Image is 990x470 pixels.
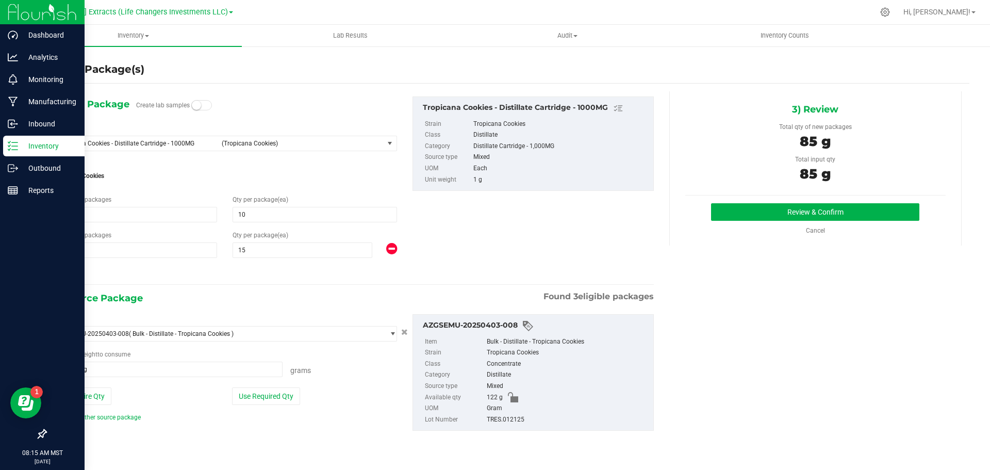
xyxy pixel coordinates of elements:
[18,140,80,152] p: Inventory
[487,414,648,426] div: TRES.012125
[233,196,288,203] span: Qty per package
[487,359,648,370] div: Concentrate
[800,166,831,182] span: 85 g
[459,25,676,46] a: Audit
[398,325,411,340] button: Cancel button
[222,140,379,147] span: (Tropicana Cookies)
[53,96,129,112] span: 1) New Package
[18,162,80,174] p: Outbound
[8,141,18,151] inline-svg: Inventory
[711,203,919,221] button: Review & Confirm
[795,156,835,163] span: Total input qty
[487,392,503,403] span: 122 g
[806,227,825,234] a: Cancel
[53,290,143,306] span: 2) Source Package
[459,31,675,40] span: Audit
[487,381,648,392] div: Mixed
[792,102,838,117] span: 3) Review
[384,136,397,151] span: select
[676,25,894,46] a: Inventory Counts
[473,119,648,130] div: Tropicana Cookies
[8,185,18,196] inline-svg: Reports
[425,119,471,130] label: Strain
[242,25,459,46] a: Lab Results
[30,8,228,17] span: [PERSON_NAME] Extracts (Life Changers Investments LLC)
[18,29,80,41] p: Dashboard
[18,184,80,197] p: Reports
[487,403,648,414] div: Gram
[879,7,892,17] div: Manage settings
[233,232,288,239] span: Qty per package
[425,414,485,426] label: Lot Number
[473,152,648,163] div: Mixed
[18,118,80,130] p: Inbound
[58,330,129,337] span: AZGSEMU-20250403-008
[5,458,80,465] p: [DATE]
[8,74,18,85] inline-svg: Monitoring
[425,336,485,348] label: Item
[53,168,397,184] span: Tropicana Cookies
[800,133,831,150] span: 85 g
[384,327,397,341] span: select
[473,174,648,186] div: 1 g
[233,243,372,257] input: 15
[747,31,823,40] span: Inventory Counts
[425,163,471,174] label: UOM
[233,207,396,222] input: 10
[18,95,80,108] p: Manufacturing
[8,96,18,107] inline-svg: Manufacturing
[543,290,654,303] span: Found eligible packages
[30,386,43,398] iframe: Resource center unread badge
[10,387,41,418] iframe: Resource center
[290,366,311,375] span: Grams
[487,347,648,359] div: Tropicana Cookies
[425,129,471,141] label: Class
[425,392,485,403] label: Available qty
[54,207,217,222] input: 1
[425,359,485,370] label: Class
[8,163,18,173] inline-svg: Outbound
[425,381,485,392] label: Source type
[573,291,578,301] span: 3
[487,336,648,348] div: Bulk - Distillate - Tropicana Cookies
[53,351,130,358] span: Package to consume
[18,73,80,86] p: Monitoring
[79,351,97,358] span: weight
[8,52,18,62] inline-svg: Analytics
[5,448,80,458] p: 08:15 AM MST
[423,320,648,332] div: AZGSEMU-20250403-008
[25,25,242,46] a: Inventory
[473,129,648,141] div: Distillate
[129,330,234,337] span: ( Bulk - Distillate - Tropicana Cookies )
[425,174,471,186] label: Unit weight
[8,30,18,40] inline-svg: Dashboard
[18,51,80,63] p: Analytics
[779,123,852,131] span: Total qty of new packages
[319,31,382,40] span: Lab Results
[386,242,397,256] span: Remove output
[232,387,300,405] button: Use Required Qty
[473,141,648,152] div: Distillate Cartridge - 1,000MG
[277,232,288,239] span: (ea)
[54,243,217,257] input: 5
[58,140,216,147] span: Tropicana Cookies - Distillate Cartridge - 1000MG
[53,414,141,421] a: Add another source package
[136,98,190,113] label: Create lab samples
[425,347,485,359] label: Strain
[8,119,18,129] inline-svg: Inbound
[54,362,282,377] input: 85.0000 g
[45,62,144,77] h4: Create Package(s)
[425,403,485,414] label: UOM
[473,163,648,174] div: Each
[25,31,242,40] span: Inventory
[487,369,648,381] div: Distillate
[423,102,648,115] div: Tropicana Cookies - Distillate Cartridge - 1000MG
[425,141,471,152] label: Category
[903,8,970,16] span: Hi, [PERSON_NAME]!
[425,152,471,163] label: Source type
[277,196,288,203] span: (ea)
[425,369,485,381] label: Category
